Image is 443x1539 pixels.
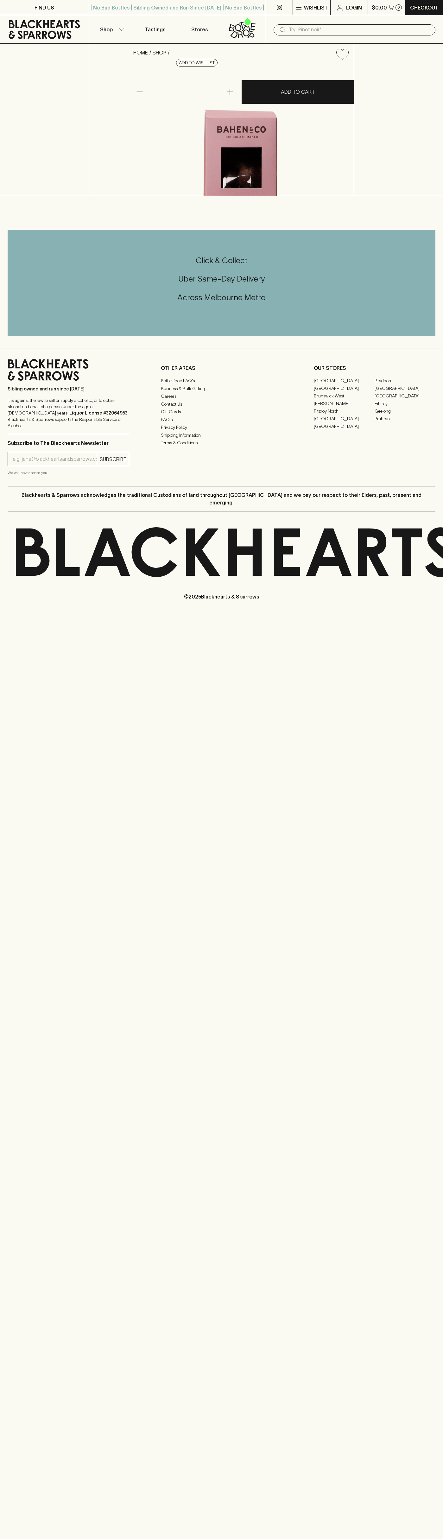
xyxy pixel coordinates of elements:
[375,384,435,392] a: [GEOGRAPHIC_DATA]
[8,470,129,476] p: We will never spam you
[97,452,129,466] button: SUBSCRIBE
[100,26,113,33] p: Shop
[314,415,375,422] a: [GEOGRAPHIC_DATA]
[372,4,387,11] p: $0.00
[35,4,54,11] p: FIND US
[314,384,375,392] a: [GEOGRAPHIC_DATA]
[12,491,431,506] p: Blackhearts & Sparrows acknowledges the traditional Custodians of land throughout [GEOGRAPHIC_DAT...
[161,385,282,392] a: Business & Bulk Gifting
[89,15,133,43] button: Shop
[8,439,129,447] p: Subscribe to The Blackhearts Newsletter
[100,455,126,463] p: SUBSCRIBE
[304,4,328,11] p: Wishlist
[410,4,439,11] p: Checkout
[375,400,435,407] a: Fitzroy
[133,15,177,43] a: Tastings
[13,454,97,464] input: e.g. jane@blackheartsandsparrows.com.au
[314,364,435,372] p: OUR STORES
[281,88,315,96] p: ADD TO CART
[314,377,375,384] a: [GEOGRAPHIC_DATA]
[8,274,435,284] h5: Uber Same-Day Delivery
[314,407,375,415] a: Fitzroy North
[161,408,282,416] a: Gift Cards
[176,59,218,66] button: Add to wishlist
[8,397,129,429] p: It is against the law to sell or supply alcohol to, or to obtain alcohol on behalf of a person un...
[161,400,282,408] a: Contact Us
[346,4,362,11] p: Login
[242,80,354,104] button: ADD TO CART
[161,439,282,447] a: Terms & Conditions
[191,26,208,33] p: Stores
[161,393,282,400] a: Careers
[145,26,165,33] p: Tastings
[8,292,435,303] h5: Across Melbourne Metro
[314,400,375,407] a: [PERSON_NAME]
[375,392,435,400] a: [GEOGRAPHIC_DATA]
[334,46,351,62] button: Add to wishlist
[153,50,166,55] a: SHOP
[314,422,375,430] a: [GEOGRAPHIC_DATA]
[161,416,282,423] a: FAQ's
[133,50,148,55] a: HOME
[375,407,435,415] a: Geelong
[289,25,430,35] input: Try "Pinot noir"
[161,364,282,372] p: OTHER AREAS
[161,377,282,385] a: Bottle Drop FAQ's
[161,431,282,439] a: Shipping Information
[375,377,435,384] a: Braddon
[161,424,282,431] a: Privacy Policy
[397,6,400,9] p: 0
[314,392,375,400] a: Brunswick West
[8,255,435,266] h5: Click & Collect
[69,410,128,415] strong: Liquor License #32064953
[8,230,435,336] div: Call to action block
[177,15,222,43] a: Stores
[375,415,435,422] a: Prahran
[128,65,354,196] img: 77704.png
[8,386,129,392] p: Sibling owned and run since [DATE]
